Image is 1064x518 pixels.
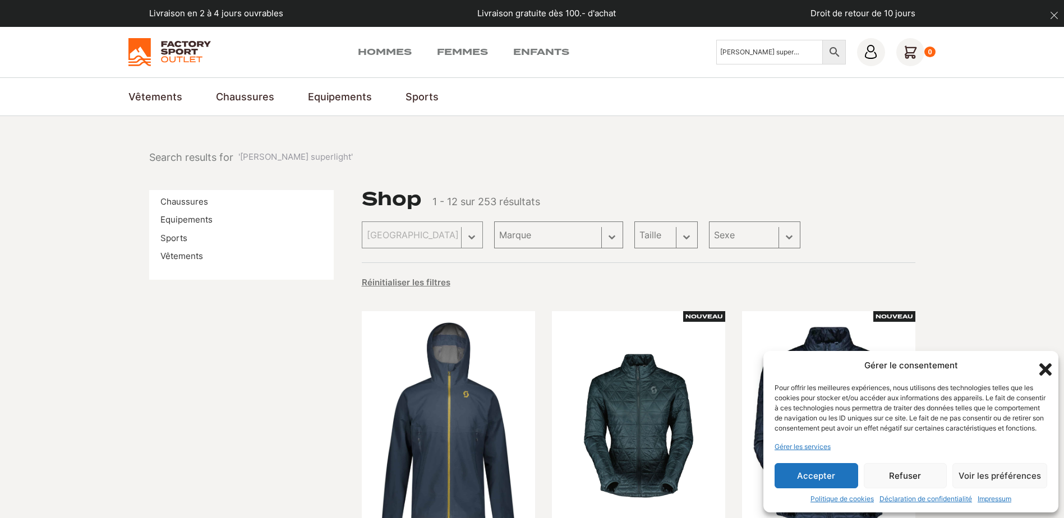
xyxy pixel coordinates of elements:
a: Déclaration de confidentialité [879,494,972,504]
p: Livraison en 2 à 4 jours ouvrables [149,7,283,20]
button: Accepter [775,463,858,488]
div: Gérer le consentement [864,359,958,372]
div: 0 [924,47,936,58]
p: Droit de retour de 10 jours [810,7,915,20]
input: Chercher [716,40,823,64]
a: Equipements [308,89,372,104]
a: Sports [160,233,187,243]
a: Chaussures [216,89,274,104]
a: Hommes [358,45,412,59]
div: Fermer la boîte de dialogue [1036,360,1047,371]
a: Femmes [437,45,488,59]
a: Impressum [978,494,1011,504]
li: Search results for [149,150,353,165]
a: Chaussures [160,196,208,207]
div: Pour offrir les meilleures expériences, nous utilisons des technologies telles que les cookies po... [775,383,1046,433]
button: Voir les préférences [952,463,1047,488]
button: dismiss [1044,6,1064,25]
nav: breadcrumbs [149,150,353,165]
span: '[PERSON_NAME] superlight' [238,151,353,164]
a: Vêtements [128,89,182,104]
a: Equipements [160,214,213,225]
button: Refuser [864,463,947,488]
a: Enfants [513,45,569,59]
a: Sports [406,89,439,104]
a: Vêtements [160,251,203,261]
p: Livraison gratuite dès 100.- d'achat [477,7,616,20]
img: Factory Sport Outlet [128,38,211,66]
h1: Shop [362,190,421,208]
a: Politique de cookies [810,494,874,504]
a: Gérer les services [775,442,831,452]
